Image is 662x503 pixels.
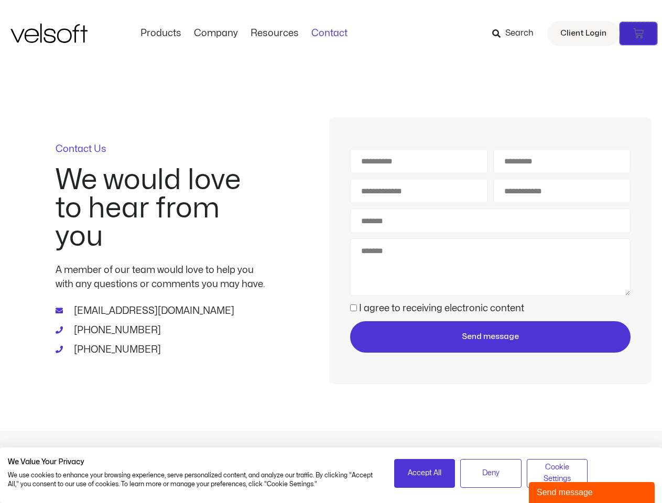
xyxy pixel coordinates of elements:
[188,28,244,39] a: CompanyMenu Toggle
[71,304,234,318] span: [EMAIL_ADDRESS][DOMAIN_NAME]
[359,304,524,313] label: I agree to receiving electronic content
[547,21,620,46] a: Client Login
[534,462,581,485] span: Cookie Settings
[71,323,161,337] span: [PHONE_NUMBER]
[305,28,354,39] a: ContactMenu Toggle
[529,480,657,503] iframe: chat widget
[244,28,305,39] a: ResourcesMenu Toggle
[71,343,161,357] span: [PHONE_NUMBER]
[10,24,88,43] img: Velsoft Training Materials
[8,471,378,489] p: We use cookies to enhance your browsing experience, serve personalized content, and analyze our t...
[527,459,588,488] button: Adjust cookie preferences
[56,166,265,251] h2: We would love to hear from you
[134,28,188,39] a: ProductsMenu Toggle
[394,459,455,488] button: Accept all cookies
[56,304,265,318] a: [EMAIL_ADDRESS][DOMAIN_NAME]
[482,467,500,479] span: Deny
[134,28,354,39] nav: Menu
[56,145,265,154] p: Contact Us
[505,27,534,40] span: Search
[492,25,541,42] a: Search
[460,459,522,488] button: Deny all cookies
[408,467,441,479] span: Accept All
[8,457,378,467] h2: We Value Your Privacy
[560,27,606,40] span: Client Login
[350,321,631,353] button: Send message
[462,331,519,343] span: Send message
[56,263,265,291] p: A member of our team would love to help you with any questions or comments you may have.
